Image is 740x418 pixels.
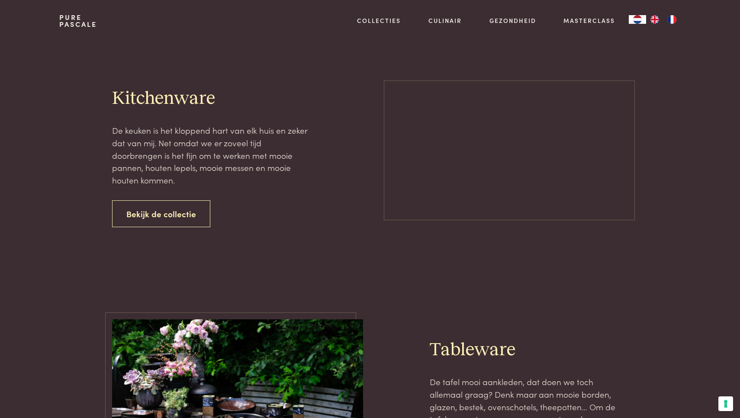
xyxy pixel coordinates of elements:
button: Uw voorkeuren voor toestemming voor trackingtechnologieën [718,396,733,411]
div: Language [629,15,646,24]
a: Masterclass [563,16,615,25]
a: Gezondheid [489,16,536,25]
a: EN [646,15,663,24]
a: Bekijk de collectie [112,200,210,228]
h2: Tableware [430,339,628,362]
h2: Kitchenware [112,87,310,110]
a: PurePascale [59,14,97,28]
p: De keuken is het kloppend hart van elk huis en zeker dat van mij. Net omdat we er zoveel tijd doo... [112,124,310,186]
a: Collecties [357,16,401,25]
aside: Language selected: Nederlands [629,15,681,24]
ul: Language list [646,15,681,24]
a: NL [629,15,646,24]
a: Culinair [428,16,462,25]
a: FR [663,15,681,24]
